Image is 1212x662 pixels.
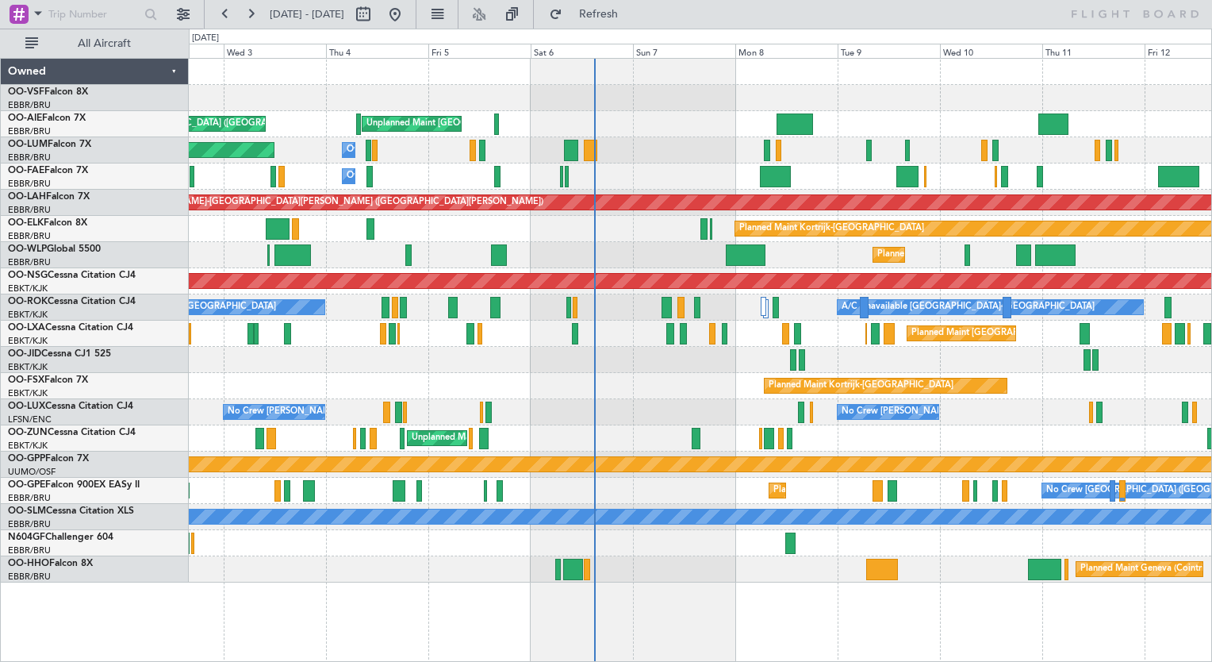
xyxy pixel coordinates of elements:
[8,230,51,242] a: EBBR/BRU
[542,2,637,27] button: Refresh
[8,99,51,111] a: EBBR/BRU
[8,349,111,359] a: OO-JIDCessna CJ1 525
[8,533,45,542] span: N604GF
[8,559,93,568] a: OO-HHOFalcon 8X
[41,38,167,49] span: All Aircraft
[8,297,136,306] a: OO-ROKCessna Citation CJ4
[8,140,91,149] a: OO-LUMFalcon 7X
[566,9,632,20] span: Refresh
[8,466,56,478] a: UUMO/OSF
[940,44,1042,58] div: Wed 10
[8,428,48,437] span: OO-ZUN
[8,375,88,385] a: OO-FSXFalcon 7X
[842,295,1095,319] div: A/C Unavailable [GEOGRAPHIC_DATA]-[GEOGRAPHIC_DATA]
[366,112,665,136] div: Unplanned Maint [GEOGRAPHIC_DATA] ([GEOGRAPHIC_DATA] National)
[8,545,51,556] a: EBBR/BRU
[8,480,45,490] span: OO-GPE
[8,256,51,268] a: EBBR/BRU
[739,217,924,241] div: Planned Maint Kortrijk-[GEOGRAPHIC_DATA]
[75,191,543,214] div: Planned Maint [PERSON_NAME]-[GEOGRAPHIC_DATA][PERSON_NAME] ([GEOGRAPHIC_DATA][PERSON_NAME])
[347,138,454,162] div: Owner Melsbroek Air Base
[70,112,320,136] div: Planned Maint [GEOGRAPHIC_DATA] ([GEOGRAPHIC_DATA])
[769,374,953,398] div: Planned Maint Kortrijk-[GEOGRAPHIC_DATA]
[8,454,89,464] a: OO-GPPFalcon 7X
[8,402,45,411] span: OO-LUX
[8,387,48,399] a: EBKT/KJK
[8,428,136,437] a: OO-ZUNCessna Citation CJ4
[8,204,51,216] a: EBBR/BRU
[8,454,45,464] span: OO-GPP
[1042,44,1145,58] div: Thu 11
[8,349,41,359] span: OO-JID
[8,125,51,137] a: EBBR/BRU
[735,44,838,58] div: Mon 8
[412,426,673,450] div: Unplanned Maint [GEOGRAPHIC_DATA] ([GEOGRAPHIC_DATA])
[877,243,991,267] div: Planned Maint Milan (Linate)
[8,361,48,373] a: EBKT/KJK
[8,166,88,175] a: OO-FAEFalcon 7X
[8,218,87,228] a: OO-ELKFalcon 8X
[8,559,49,568] span: OO-HHO
[773,479,1060,502] div: Planned Maint [GEOGRAPHIC_DATA] ([GEOGRAPHIC_DATA] National)
[224,44,326,58] div: Wed 3
[428,44,531,58] div: Fri 5
[8,192,46,202] span: OO-LAH
[8,480,140,490] a: OO-GPEFalcon 900EX EASy II
[8,440,48,452] a: EBKT/KJK
[8,114,42,123] span: OO-AIE
[8,414,52,425] a: LFSN/ENC
[8,506,134,516] a: OO-SLMCessna Citation XLS
[8,178,51,190] a: EBBR/BRU
[1080,557,1211,581] div: Planned Maint Geneva (Cointrin)
[326,44,428,58] div: Thu 4
[347,164,454,188] div: Owner Melsbroek Air Base
[8,140,48,149] span: OO-LUM
[8,244,101,254] a: OO-WLPGlobal 5500
[838,44,940,58] div: Tue 9
[8,335,48,347] a: EBKT/KJK
[8,283,48,294] a: EBKT/KJK
[8,152,51,164] a: EBBR/BRU
[8,218,44,228] span: OO-ELK
[8,87,44,97] span: OO-VSF
[8,323,133,333] a: OO-LXACessna Citation CJ4
[8,271,48,280] span: OO-NSG
[270,7,344,21] span: [DATE] - [DATE]
[192,32,219,45] div: [DATE]
[8,533,113,542] a: N604GFChallenger 604
[48,2,140,26] input: Trip Number
[8,166,44,175] span: OO-FAE
[8,518,51,530] a: EBBR/BRU
[911,321,1199,345] div: Planned Maint [GEOGRAPHIC_DATA] ([GEOGRAPHIC_DATA] National)
[842,400,1032,424] div: No Crew [PERSON_NAME] ([PERSON_NAME])
[8,244,47,254] span: OO-WLP
[531,44,633,58] div: Sat 6
[17,31,172,56] button: All Aircraft
[8,297,48,306] span: OO-ROK
[8,506,46,516] span: OO-SLM
[8,271,136,280] a: OO-NSGCessna Citation CJ4
[8,114,86,123] a: OO-AIEFalcon 7X
[8,323,45,333] span: OO-LXA
[633,44,735,58] div: Sun 7
[228,400,418,424] div: No Crew [PERSON_NAME] ([PERSON_NAME])
[8,192,90,202] a: OO-LAHFalcon 7X
[8,375,44,385] span: OO-FSX
[8,87,88,97] a: OO-VSFFalcon 8X
[8,402,133,411] a: OO-LUXCessna Citation CJ4
[8,571,51,583] a: EBBR/BRU
[8,309,48,321] a: EBKT/KJK
[8,492,51,504] a: EBBR/BRU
